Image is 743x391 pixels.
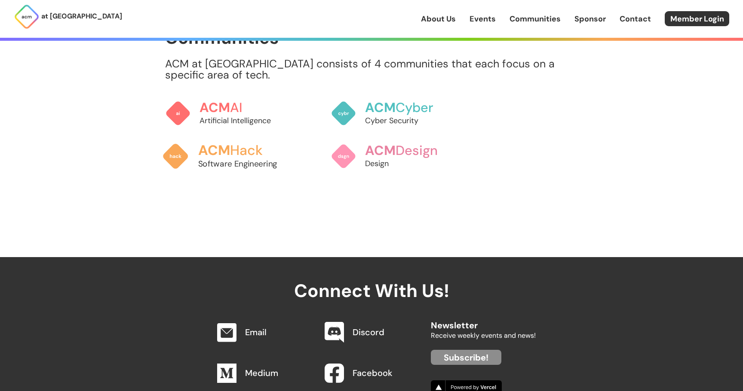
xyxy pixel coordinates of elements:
[365,99,396,116] span: ACM
[165,58,578,81] p: ACM at [GEOGRAPHIC_DATA] consists of 4 communities that each focus on a specific area of tech.
[14,4,122,30] a: at [GEOGRAPHIC_DATA]
[331,143,356,169] img: ACM Design
[353,327,384,338] a: Discord
[162,133,293,179] a: ACMHackSoftware Engineering
[325,322,344,343] img: Discord
[217,323,236,342] img: Email
[510,13,561,24] a: Communities
[198,143,293,158] h3: Hack
[421,13,456,24] a: About Us
[217,364,236,383] img: Medium
[41,11,122,22] p: at [GEOGRAPHIC_DATA]
[353,367,393,379] a: Facebook
[620,13,651,24] a: Contact
[198,158,293,170] p: Software Engineering
[198,141,230,159] span: ACM
[200,115,290,126] p: Artificial Intelligence
[162,142,189,170] img: ACM Hack
[331,92,455,135] a: ACMCyberCyber Security
[245,367,278,379] a: Medium
[365,143,455,158] h3: Design
[665,11,729,26] a: Member Login
[365,158,455,169] p: Design
[200,100,290,115] h3: AI
[365,142,396,159] span: ACM
[245,327,267,338] a: Email
[165,28,578,47] h1: Communities
[574,13,606,24] a: Sponsor
[165,92,290,135] a: ACMAIArtificial Intelligence
[431,330,536,341] p: Receive weekly events and news!
[470,13,496,24] a: Events
[14,4,40,30] img: ACM Logo
[331,135,455,178] a: ACMDesignDesign
[325,364,344,383] img: Facebook
[365,100,455,115] h3: Cyber
[431,350,501,365] a: Subscribe!
[331,100,356,126] img: ACM Cyber
[431,312,536,330] h2: Newsletter
[200,99,230,116] span: ACM
[207,257,536,301] h2: Connect With Us!
[365,115,455,126] p: Cyber Security
[165,100,191,126] img: ACM AI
